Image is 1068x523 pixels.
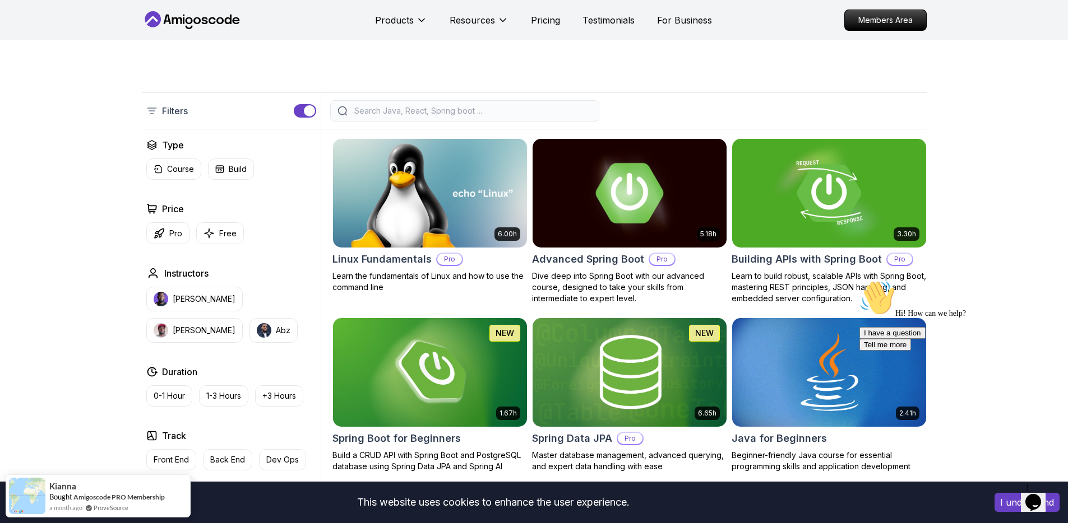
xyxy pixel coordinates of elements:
p: Abz [276,325,290,336]
h2: Spring Data JPA [532,431,612,446]
img: instructor img [257,323,271,338]
img: Spring Data JPA card [533,318,727,427]
a: For Business [657,13,712,27]
p: Master database management, advanced querying, and expert data handling with ease [532,450,727,472]
a: Advanced Spring Boot card5.18hAdvanced Spring BootProDive deep into Spring Boot with our advanced... [532,138,727,304]
p: Build [229,164,247,175]
p: [PERSON_NAME] [173,325,235,336]
a: Members Area [844,10,927,31]
button: Course [146,158,201,180]
p: 6.00h [498,230,517,239]
input: Search Java, React, Spring boot ... [352,105,592,116]
span: Kianna [49,482,76,491]
h2: Price [162,202,184,216]
h2: Building APIs with Spring Boot [732,251,882,267]
h2: Linux Fundamentals [332,251,432,267]
p: +3 Hours [262,390,296,401]
p: 1.67h [500,409,517,418]
button: Back End [203,449,252,470]
a: Pricing [531,13,560,27]
button: Build [208,158,254,180]
p: Pro [887,254,912,265]
button: 0-1 Hour [146,385,192,407]
button: instructor img[PERSON_NAME] [146,318,243,343]
p: 0-1 Hour [154,390,185,401]
p: Pro [618,433,642,444]
h2: Java for Beginners [732,431,827,446]
button: Accept cookies [995,493,1060,512]
h2: Spring Boot for Beginners [332,431,461,446]
button: 1-3 Hours [199,385,248,407]
h2: Instructors [164,267,209,280]
button: instructor img[PERSON_NAME] [146,287,243,311]
h2: Advanced Spring Boot [532,251,644,267]
p: Dev Ops [266,454,299,465]
span: Bought [49,492,72,501]
div: This website uses cookies to enhance the user experience. [8,490,978,515]
p: Back End [210,454,245,465]
img: instructor img [154,323,168,338]
h2: Track [162,429,186,442]
img: instructor img [154,292,168,306]
button: Products [375,13,427,36]
p: Course [167,164,194,175]
button: Dev Ops [259,449,306,470]
p: Front End [154,454,189,465]
iframe: chat widget [855,275,1057,473]
p: Build a CRUD API with Spring Boot and PostgreSQL database using Spring Data JPA and Spring AI [332,450,528,472]
p: 3.30h [897,230,916,239]
button: Pro [146,222,189,244]
p: Pro [169,228,182,239]
img: Linux Fundamentals card [333,139,527,248]
p: Resources [450,13,495,27]
h2: Type [162,138,184,152]
p: Members Area [845,10,926,30]
p: [PERSON_NAME] [173,293,235,305]
span: Hi! How can we help? [4,34,111,42]
p: Learn to build robust, scalable APIs with Spring Boot, mastering REST principles, JSON handling, ... [732,270,927,304]
p: Filters [162,104,188,118]
a: ProveSource [94,503,128,512]
p: NEW [695,328,714,339]
a: Building APIs with Spring Boot card3.30hBuilding APIs with Spring BootProLearn to build robust, s... [732,138,927,304]
p: Products [375,13,414,27]
p: 6.65h [698,409,716,418]
p: Beginner-friendly Java course for essential programming skills and application development [732,450,927,472]
p: Pro [437,254,462,265]
button: I have a question [4,52,71,63]
p: Free [219,228,237,239]
p: 5.18h [700,230,716,239]
img: provesource social proof notification image [9,478,45,514]
a: Testimonials [582,13,635,27]
a: Linux Fundamentals card6.00hLinux FundamentalsProLearn the fundamentals of Linux and how to use t... [332,138,528,293]
button: Resources [450,13,508,36]
button: Front End [146,449,196,470]
img: Advanced Spring Boot card [528,136,731,250]
p: Pro [650,254,674,265]
a: Spring Boot for Beginners card1.67hNEWSpring Boot for BeginnersBuild a CRUD API with Spring Boot ... [332,317,528,472]
p: 1-3 Hours [206,390,241,401]
div: 👋Hi! How can we help?I have a questionTell me more [4,4,206,75]
img: Building APIs with Spring Boot card [732,139,926,248]
img: Java for Beginners card [732,318,926,427]
iframe: chat widget [1021,478,1057,512]
p: Dive deep into Spring Boot with our advanced course, designed to take your skills from intermedia... [532,270,727,304]
button: instructor imgAbz [249,318,298,343]
p: Learn the fundamentals of Linux and how to use the command line [332,270,528,293]
h2: Duration [162,365,197,379]
img: Spring Boot for Beginners card [333,318,527,427]
span: a month ago [49,503,82,512]
button: Tell me more [4,63,56,75]
button: +3 Hours [255,385,303,407]
a: Java for Beginners card2.41hJava for BeginnersBeginner-friendly Java course for essential program... [732,317,927,472]
img: :wave: [4,4,40,40]
a: Amigoscode PRO Membership [73,493,165,501]
button: Free [196,222,244,244]
a: Spring Data JPA card6.65hNEWSpring Data JPAProMaster database management, advanced querying, and ... [532,317,727,472]
p: NEW [496,328,514,339]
